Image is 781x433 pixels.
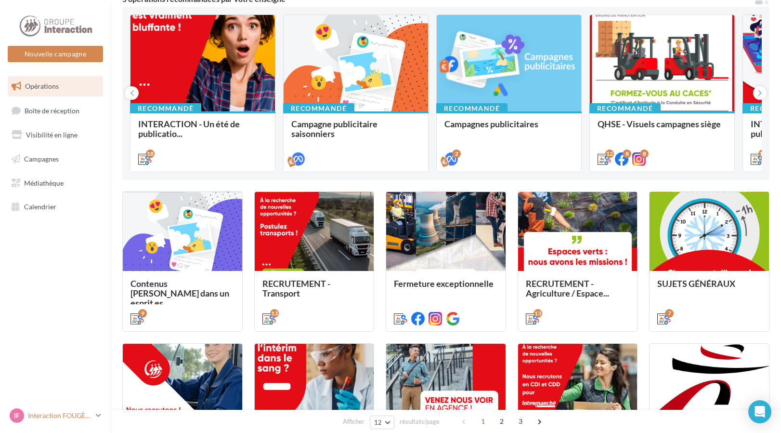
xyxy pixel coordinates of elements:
div: 13 [270,309,279,318]
span: Médiathèque [24,178,64,187]
span: Campagnes publicitaires [444,119,538,129]
span: 1 [475,414,491,429]
a: Médiathèque [6,173,105,193]
span: IF [14,411,20,420]
div: 2 [452,149,461,158]
div: Recommandé [436,103,508,114]
span: 2 [494,414,509,429]
span: Campagnes [24,155,59,163]
button: Nouvelle campagne [8,46,103,62]
a: Visibilité en ligne [6,125,105,145]
div: 12 [605,149,614,158]
div: Recommandé [589,103,661,114]
div: 13 [534,309,542,318]
a: Boîte de réception [6,100,105,121]
span: QHSE - Visuels campagnes siège [598,119,721,129]
span: Fermeture exceptionnelle [394,278,494,289]
div: 9 [138,309,147,318]
span: 3 [513,414,528,429]
span: Calendrier [24,203,56,211]
span: 12 [374,419,382,426]
a: Calendrier [6,197,105,217]
a: Campagnes [6,149,105,169]
div: Recommandé [283,103,354,114]
span: Boîte de réception [25,106,79,114]
p: Interaction FOUGÈRES [28,411,92,420]
div: 7 [665,309,674,318]
span: SUJETS GÉNÉRAUX [657,278,735,289]
div: 12 [758,149,767,158]
div: Open Intercom Messenger [748,400,771,423]
span: RECRUTEMENT - Agriculture / Espace... [526,278,609,298]
span: INTERACTION - Un été de publicatio... [138,119,240,139]
span: résultats/page [400,417,440,426]
div: Recommandé [130,103,201,114]
span: Opérations [25,82,59,90]
div: 18 [146,149,155,158]
span: Campagne publicitaire saisonniers [291,119,377,139]
span: Contenus [PERSON_NAME] dans un esprit es... [130,278,229,308]
button: 12 [370,416,394,429]
div: 8 [640,149,649,158]
span: RECRUTEMENT - Transport [262,278,330,298]
div: 8 [623,149,631,158]
span: Visibilité en ligne [26,131,78,139]
span: Afficher [343,417,364,426]
a: Opérations [6,76,105,96]
a: IF Interaction FOUGÈRES [8,406,103,425]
